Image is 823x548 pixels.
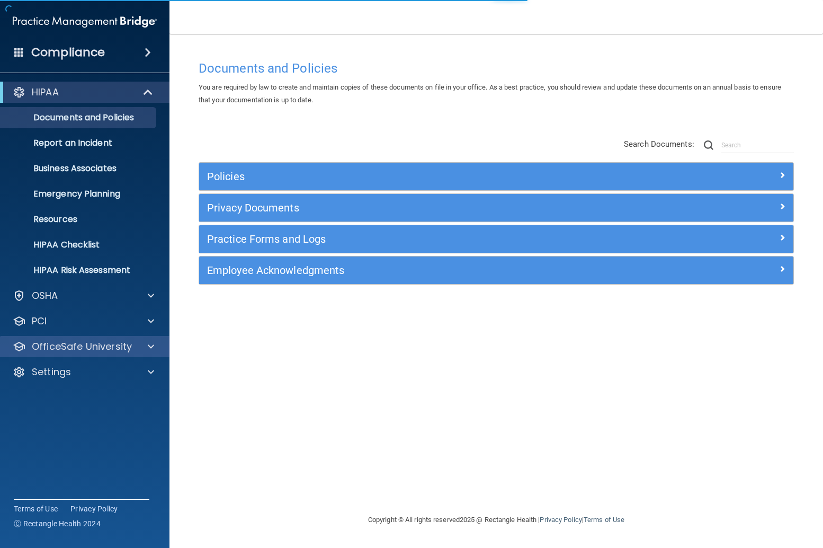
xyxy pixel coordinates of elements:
a: OfficeSafe University [13,340,154,353]
p: Emergency Planning [7,189,151,199]
h4: Documents and Policies [199,61,794,75]
h5: Employee Acknowledgments [207,264,637,276]
p: Settings [32,366,71,378]
img: PMB logo [13,11,157,32]
a: Privacy Policy [540,516,582,524]
p: Resources [7,214,151,225]
span: You are required by law to create and maintain copies of these documents on file in your office. ... [199,83,781,104]
h4: Compliance [31,45,105,60]
a: OSHA [13,289,154,302]
div: Copyright © All rights reserved 2025 @ Rectangle Health | | [303,503,690,537]
a: Policies [207,168,785,185]
span: Ⓒ Rectangle Health 2024 [14,518,101,529]
a: Terms of Use [584,516,624,524]
p: OfficeSafe University [32,340,132,353]
p: OSHA [32,289,58,302]
p: HIPAA Risk Assessment [7,265,151,276]
span: Search Documents: [624,139,694,149]
a: Settings [13,366,154,378]
h5: Privacy Documents [207,202,637,214]
input: Search [721,137,794,153]
a: Employee Acknowledgments [207,262,785,279]
img: ic-search.3b580494.png [704,140,713,150]
a: Privacy Documents [207,199,785,216]
a: HIPAA [13,86,154,99]
h5: Practice Forms and Logs [207,233,637,245]
h5: Policies [207,171,637,182]
p: PCI [32,315,47,328]
a: Terms of Use [14,503,58,514]
a: Privacy Policy [70,503,118,514]
p: Report an Incident [7,138,151,148]
p: Documents and Policies [7,112,151,123]
a: Practice Forms and Logs [207,231,785,248]
a: PCI [13,315,154,328]
p: HIPAA Checklist [7,240,151,250]
p: HIPAA [32,86,59,99]
p: Business Associates [7,163,151,174]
